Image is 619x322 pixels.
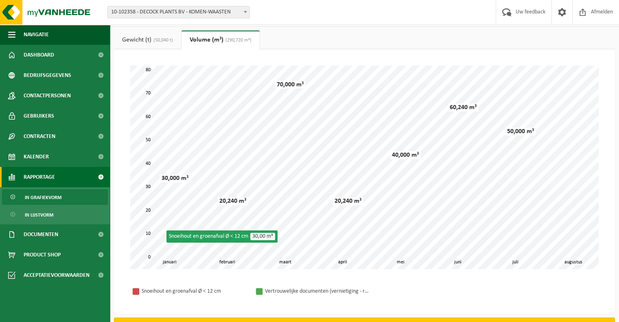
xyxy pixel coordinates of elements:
span: 30,00 m³ [250,233,275,240]
div: 30,000 m³ [160,174,190,182]
span: Product Shop [24,245,61,265]
div: 50,000 m³ [505,127,536,136]
div: 60,240 m³ [448,103,479,112]
span: In lijstvorm [25,207,53,223]
a: In grafiekvorm [2,189,108,205]
span: Rapportage [24,167,55,187]
div: 20,240 m³ [332,197,363,205]
span: Contactpersonen [24,85,71,106]
a: Volume (m³) [182,31,260,49]
span: Bedrijfsgegevens [24,65,71,85]
span: Acceptatievoorwaarden [24,265,90,285]
div: Snoeihout en groenafval Ø < 12 cm [142,286,247,296]
span: 10-102358 - DECOCK PLANTS BV - KOMEN-WAASTEN [107,6,250,18]
span: 10-102358 - DECOCK PLANTS BV - KOMEN-WAASTEN [108,7,249,18]
div: 70,000 m³ [275,81,306,89]
div: Vertrouwelijke documenten (vernietiging - recyclage) [265,286,371,296]
span: Navigatie [24,24,49,45]
span: In grafiekvorm [25,190,61,205]
span: Contracten [24,126,55,147]
span: Gebruikers [24,106,54,126]
span: (290,720 m³) [223,38,252,43]
a: In lijstvorm [2,207,108,222]
div: 20,240 m³ [217,197,248,205]
a: Gewicht (t) [114,31,181,49]
div: Snoeihout en groenafval Ø < 12 cm [166,230,278,243]
span: (50,040 t) [151,38,173,43]
div: 40,000 m³ [390,151,421,159]
span: Documenten [24,224,58,245]
span: Kalender [24,147,49,167]
span: Dashboard [24,45,54,65]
